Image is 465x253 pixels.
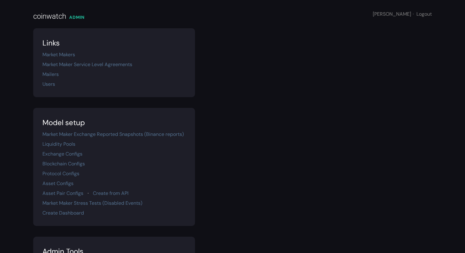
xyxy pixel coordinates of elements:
div: Links [42,38,186,49]
a: Blockchain Configs [42,160,85,167]
a: Asset Configs [42,180,74,187]
div: coinwatch [33,11,66,22]
div: Model setup [42,117,186,128]
a: Liquidity Pools [42,141,75,147]
a: Market Makers [42,51,75,58]
a: Create Dashboard [42,210,84,216]
a: Exchange Configs [42,151,82,157]
a: Asset Pair Configs [42,190,83,196]
a: Market Maker Stress Tests (Disabled Events) [42,200,142,206]
a: Logout [416,11,432,17]
span: · [88,190,89,196]
div: [PERSON_NAME] [373,10,432,18]
a: Users [42,81,55,87]
a: Protocol Configs [42,170,79,177]
a: Mailers [42,71,59,77]
span: · [413,11,414,17]
div: ADMIN [69,14,85,21]
a: Market Maker Service Level Agreements [42,61,132,68]
a: Create from API [93,190,129,196]
a: Market Maker Exchange Reported Snapshots (Binance reports) [42,131,184,137]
